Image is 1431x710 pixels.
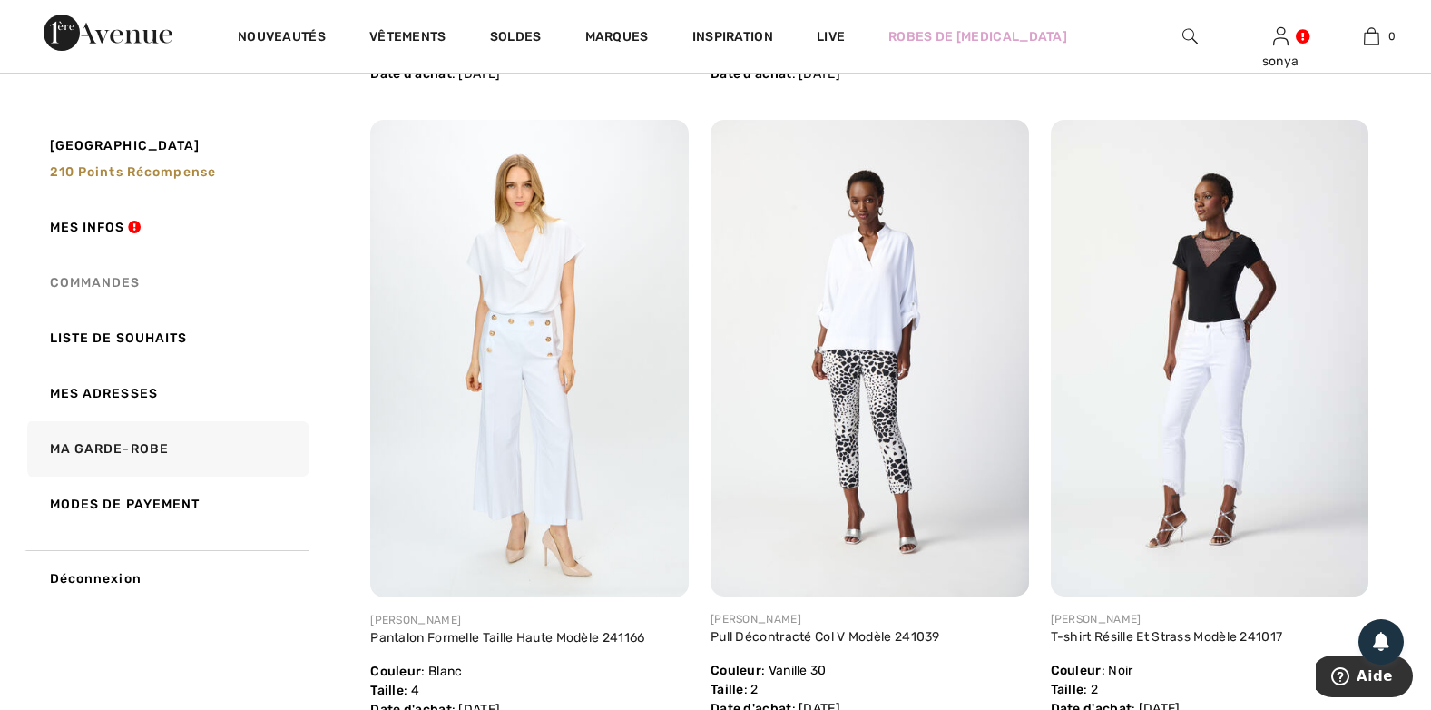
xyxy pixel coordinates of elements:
[369,29,446,48] a: Vêtements
[1051,629,1283,645] a: T-shirt Résille Et Strass Modèle 241017
[238,29,326,48] a: Nouveautés
[490,29,542,48] a: Soldes
[711,629,940,645] a: Pull Décontracté Col V Modèle 241039
[370,66,452,82] span: Date d'achat
[692,29,773,48] span: Inspiration
[1051,120,1369,597] img: joseph-ribkoff-tops-black_2410171_3d66_search.jpg
[1273,27,1289,44] a: Se connecter
[711,66,792,82] span: Date d'achat
[370,664,421,679] span: Couleur
[1182,25,1198,47] img: recherche
[50,164,217,180] span: 210 Points récompense
[44,15,172,51] img: 1ère Avenue
[1236,52,1325,71] div: sonya
[370,630,644,646] a: Pantalon Formelle Taille Haute Modèle 241166
[711,682,744,697] span: Taille
[370,120,689,597] img: joseph-ribkoff-pants-white_241166a1_3512_search.jpg
[585,29,649,48] a: Marques
[1051,663,1102,678] span: Couleur
[711,663,761,678] span: Couleur
[24,477,309,532] a: Modes de payement
[50,136,201,155] span: [GEOGRAPHIC_DATA]
[1388,28,1396,44] span: 0
[24,200,309,255] a: Mes infos
[1051,611,1369,627] div: [PERSON_NAME]
[24,550,309,606] a: Déconnexion
[1316,656,1413,701] iframe: Ouvre un widget dans lequel vous pouvez trouver plus d’informations
[370,612,689,628] div: [PERSON_NAME]
[1364,25,1379,47] img: Mon panier
[370,683,404,698] span: Taille
[1273,25,1289,47] img: Mes infos
[817,27,845,46] a: Live
[24,421,309,477] a: Ma garde-robe
[711,120,1029,597] img: joseph-ribkoff-tops-vanilla-30_2410391_57ce_search.jpg
[1051,682,1084,697] span: Taille
[888,27,1067,46] a: Robes de [MEDICAL_DATA]
[1327,25,1416,47] a: 0
[24,366,309,421] a: Mes adresses
[24,311,309,366] a: Liste de souhaits
[711,611,1029,627] div: [PERSON_NAME]
[24,255,309,311] a: Commandes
